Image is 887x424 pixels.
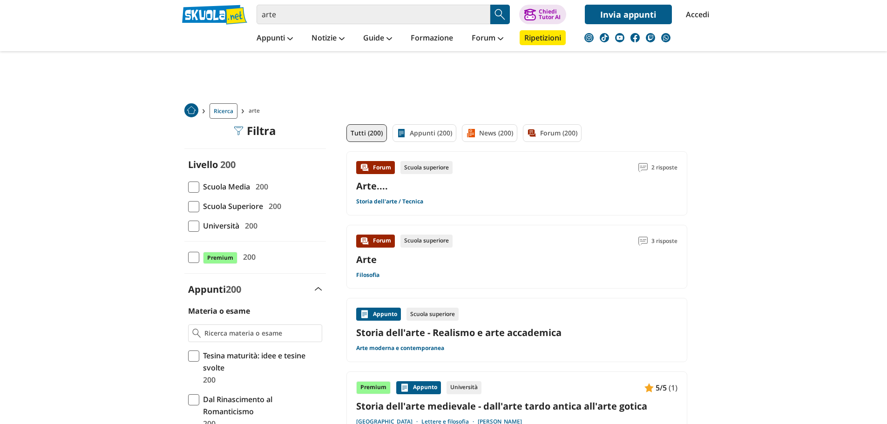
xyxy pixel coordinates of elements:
img: Forum contenuto [360,163,369,172]
a: Ricerca [210,103,237,119]
a: Storia dell'arte / Tecnica [356,198,423,205]
span: 200 [241,220,257,232]
a: Filosofia [356,271,379,279]
img: News filtro contenuto [466,128,475,138]
div: Appunto [356,308,401,321]
img: Forum filtro contenuto [527,128,536,138]
a: Notizie [309,30,347,47]
div: Scuola superiore [400,161,453,174]
span: 200 [265,200,281,212]
span: 200 [239,251,256,263]
input: Cerca appunti, riassunti o versioni [257,5,490,24]
a: News (200) [462,124,517,142]
span: Scuola Media [199,181,250,193]
div: Forum [356,161,395,174]
img: Appunti filtro contenuto [397,128,406,138]
a: Appunti (200) [393,124,456,142]
img: Home [184,103,198,117]
img: Cerca appunti, riassunti o versioni [493,7,507,21]
a: Accedi [686,5,705,24]
a: Arte [356,253,377,266]
img: WhatsApp [661,33,670,42]
a: Arte moderna e contemporanea [356,344,444,352]
div: Scuola superiore [406,308,459,321]
div: Premium [356,381,391,394]
span: 5/5 [656,382,667,394]
span: 200 [199,374,216,386]
img: Commenti lettura [638,163,648,172]
span: 200 [252,181,268,193]
img: Appunti contenuto [400,383,409,392]
label: Appunti [188,283,241,296]
span: Scuola Superiore [199,200,263,212]
a: Appunti [254,30,295,47]
a: Arte.... [356,180,388,192]
img: Commenti lettura [638,236,648,246]
span: Premium [203,252,237,264]
a: Tutti (200) [346,124,387,142]
img: Filtra filtri mobile [234,126,243,135]
div: Filtra [234,124,276,137]
div: Chiedi Tutor AI [539,9,561,20]
div: Appunto [396,381,441,394]
a: Formazione [408,30,455,47]
span: 200 [220,158,236,171]
div: Università [447,381,481,394]
span: 200 [226,283,241,296]
a: Invia appunti [585,5,672,24]
a: Storia dell'arte medievale - dall'arte tardo antica all'arte gotica [356,400,677,412]
label: Materia o esame [188,306,250,316]
img: Appunti contenuto [360,310,369,319]
div: Scuola superiore [400,235,453,248]
a: Forum (200) [523,124,582,142]
img: instagram [584,33,594,42]
span: Dal Rinascimento al Romanticismo [199,393,322,417]
button: ChiediTutor AI [519,5,566,24]
img: Apri e chiudi sezione [315,287,322,291]
span: Tesina maturità: idee e tesine svolte [199,350,322,374]
a: Guide [361,30,394,47]
img: twitch [646,33,655,42]
span: (1) [669,382,677,394]
label: Livello [188,158,218,171]
span: 2 risposte [651,161,677,174]
span: arte [249,103,264,119]
img: youtube [615,33,624,42]
img: Forum contenuto [360,236,369,246]
div: Forum [356,235,395,248]
img: Ricerca materia o esame [192,329,201,338]
a: Ripetizioni [520,30,566,45]
span: Università [199,220,239,232]
input: Ricerca materia o esame [204,329,318,338]
img: facebook [630,33,640,42]
span: 3 risposte [651,235,677,248]
img: Appunti contenuto [644,383,654,392]
a: Storia dell'arte - Realismo e arte accademica [356,326,677,339]
button: Search Button [490,5,510,24]
img: tiktok [600,33,609,42]
a: Forum [469,30,506,47]
a: Home [184,103,198,119]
